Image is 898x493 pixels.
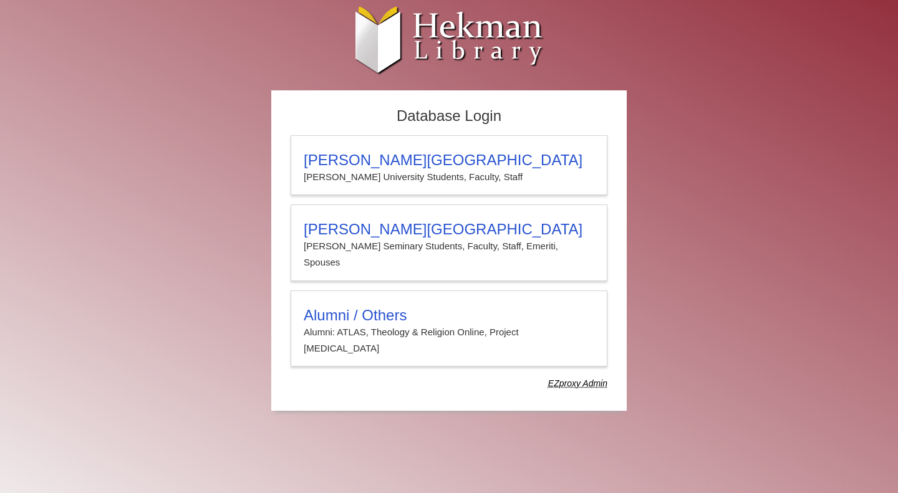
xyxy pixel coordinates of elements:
p: Alumni: ATLAS, Theology & Religion Online, Project [MEDICAL_DATA] [304,324,594,357]
a: [PERSON_NAME][GEOGRAPHIC_DATA][PERSON_NAME] Seminary Students, Faculty, Staff, Emeriti, Spouses [291,204,607,281]
h2: Database Login [284,103,614,129]
p: [PERSON_NAME] University Students, Faculty, Staff [304,169,594,185]
p: [PERSON_NAME] Seminary Students, Faculty, Staff, Emeriti, Spouses [304,238,594,271]
h3: [PERSON_NAME][GEOGRAPHIC_DATA] [304,221,594,238]
a: [PERSON_NAME][GEOGRAPHIC_DATA][PERSON_NAME] University Students, Faculty, Staff [291,135,607,195]
dfn: Use Alumni login [548,378,607,388]
h3: [PERSON_NAME][GEOGRAPHIC_DATA] [304,151,594,169]
summary: Alumni / OthersAlumni: ATLAS, Theology & Religion Online, Project [MEDICAL_DATA] [304,307,594,357]
h3: Alumni / Others [304,307,594,324]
